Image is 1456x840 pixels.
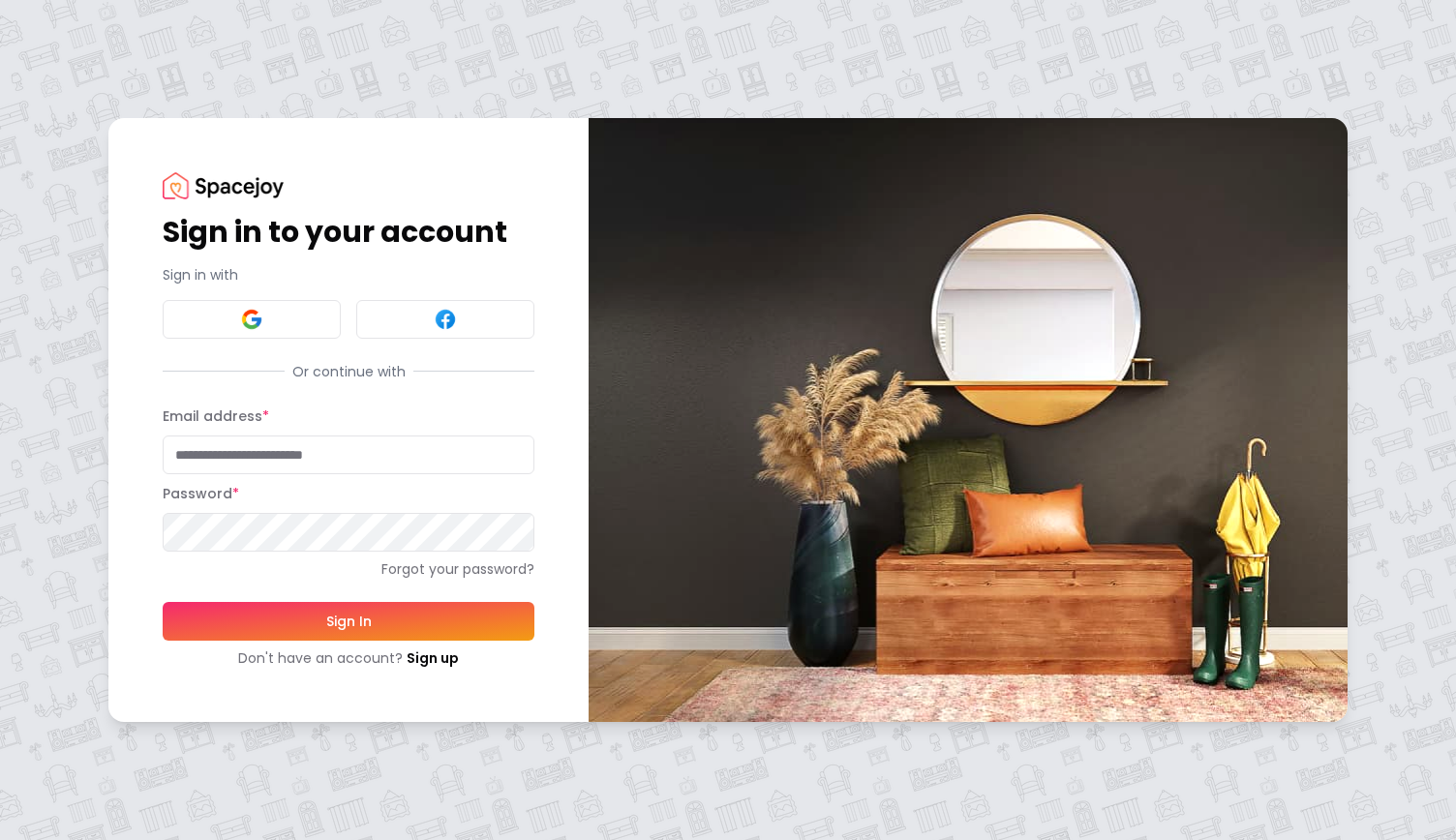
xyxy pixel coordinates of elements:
[163,648,534,668] div: Don't have an account?
[163,265,534,285] p: Sign in with
[163,559,534,579] a: Forgot your password?
[163,215,534,250] h1: Sign in to your account
[240,308,263,331] img: Google signin
[285,362,413,381] span: Or continue with
[589,118,1348,721] img: banner
[163,406,269,426] label: Email address
[163,602,534,641] button: Sign In
[434,308,457,331] img: Facebook signin
[163,172,284,198] img: Spacejoy Logo
[163,484,239,503] label: Password
[407,648,459,668] a: Sign up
